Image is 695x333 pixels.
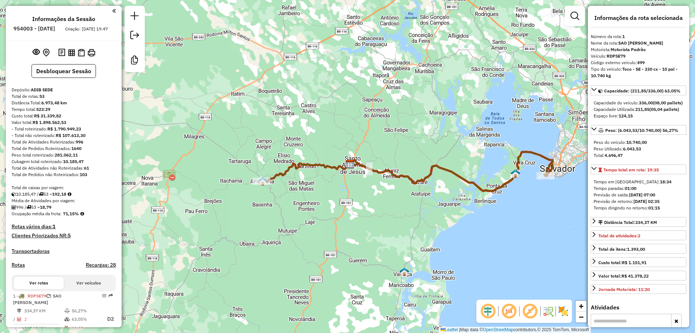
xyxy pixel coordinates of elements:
strong: 281.062,11 [55,152,78,158]
div: Depósito: [12,87,116,93]
div: Veículo: [591,53,686,59]
span: Ocultar deslocamento [479,303,497,320]
td: = [13,325,17,332]
em: Rota exportada [109,294,113,298]
img: Exibir/Ocultar setores [557,305,569,317]
span: 1 - [13,293,62,305]
strong: ADIB SEDE [31,87,53,92]
em: Média calculada utilizando a maior ocupação (%Peso ou %Cubagem) de cada rota da sessão. Rotas cro... [80,212,84,216]
strong: R$ 107.613,30 [56,133,85,138]
a: Leaflet [441,327,458,332]
div: Tempo total em rota: 19:35 [591,176,686,214]
strong: 53 [39,93,45,99]
div: 996 / 53 = [12,204,116,211]
div: Valor total: [12,119,116,126]
a: Nova sessão e pesquisa [127,9,142,25]
td: 334,37 KM [24,307,64,315]
strong: 211,85 [635,107,649,112]
i: Distância Total [17,309,21,313]
strong: 71,15% [63,211,79,216]
div: Total de Pedidos não Roteirizados: [12,171,116,178]
span: RDP5E79 [28,293,46,299]
strong: [DATE] 07:00 [629,192,655,197]
strong: 10.740,00 [626,140,647,145]
img: Fluxo de ruas [542,305,554,317]
strong: 61 [84,165,89,171]
a: Distância Total:334,37 KM [591,217,686,227]
div: Cubagem total roteirizado: [12,158,116,165]
h4: Atividades [591,304,686,311]
img: SITE-VALENÇA [400,267,409,276]
h4: Informações da Sessão [32,16,95,22]
h4: Recargas: 28 [86,262,116,268]
a: Exportar sessão [127,28,142,44]
a: Total de itens:1.393,00 [591,244,686,254]
button: Imprimir Rotas [86,47,97,58]
img: Posto de Pedagio Itarana [163,169,176,182]
div: Previsão de saída: [594,192,683,198]
a: Custo total:R$ 1.151,91 [591,257,686,267]
a: Jornada Motorista: 11:20 [591,284,686,294]
div: Valor total: [598,273,649,279]
h4: Informações da rota selecionada [591,14,686,21]
i: Veículo já utilizado nesta sessão [46,294,50,298]
span: Total de atividades: [598,233,640,238]
td: 167,19 KM [24,325,64,332]
span: Ocupação média da frota: [12,211,62,216]
span: Exibir NR [500,303,518,320]
div: Tempo em [GEOGRAPHIC_DATA]: [594,179,683,185]
a: Zoom out [576,312,586,322]
td: / [13,315,17,324]
strong: (08,00 pallets) [653,100,683,105]
span: Peso do veículo: [594,140,647,145]
strong: 01:15 [648,205,660,211]
div: Previsão de retorno: [594,198,683,205]
strong: (05,04 pallets) [649,107,679,112]
div: Espaço livre: [594,113,683,119]
div: Total de Atividades não Roteirizadas: [12,165,116,171]
a: Capacidade: (211,85/336,00) 63,05% [591,86,686,95]
strong: R$ 1.898.562,53 [33,120,66,125]
span: 334,37 KM [635,220,657,225]
div: Peso Utilizado: [594,146,683,152]
div: Peso: (6.043,53/10.740,00) 56,27% [591,136,686,162]
td: 63,05% [71,315,100,324]
span: Tempo total em rota: 19:35 [603,167,659,172]
strong: 1 [52,223,55,230]
button: Ver veículos [64,277,114,289]
strong: R$ 41.378,22 [622,273,649,279]
strong: 523:29 [36,107,50,112]
div: 10.185,47 / 53 = [12,191,116,197]
div: Distância Total: [12,100,116,106]
td: 19:35 [71,325,100,332]
div: Map data © contributors,© 2025 TomTom, Microsoft [439,327,591,333]
a: Peso: (6.043,53/10.740,00) 56,27% [591,125,686,135]
strong: 1 [622,34,625,39]
a: Rotas [12,262,25,268]
strong: 192,18 [52,191,66,197]
div: - Total roteirizado: [12,126,116,132]
span: Capacidade: (211,85/336,00) 63,05% [604,88,681,93]
strong: 124,15 [619,113,633,118]
button: Visualizar relatório de Roteirização [67,47,76,57]
strong: 2 [638,233,640,238]
strong: 1.393,00 [627,246,645,252]
span: − [579,312,584,321]
i: Tempo total em rota [64,326,68,330]
div: Motorista: [591,46,686,53]
em: Opções [102,294,106,298]
div: Total de Atividades Roteirizadas: [12,139,116,145]
td: 2 [24,315,64,324]
div: Tempo total: [12,106,116,113]
button: Desbloquear Sessão [31,64,96,78]
strong: R$ 31.339,82 [34,113,61,118]
a: OpenStreetMap [483,327,514,332]
img: SITE- AMARGOSA [258,176,268,186]
div: Total: [594,152,683,159]
div: Total de Pedidos Roteirizados: [12,145,116,152]
i: Cubagem total roteirizado [12,192,16,196]
i: Total de rotas [26,205,31,209]
strong: 996 [76,139,83,145]
strong: R$ 1.790.949,23 [47,126,81,132]
button: Ver rotas [14,277,64,289]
